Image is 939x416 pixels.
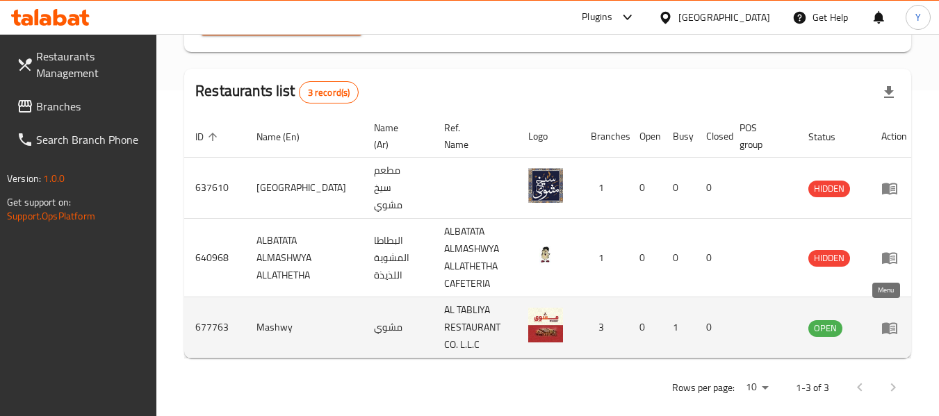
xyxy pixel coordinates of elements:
td: 1 [580,158,628,219]
td: مشوي [363,297,433,358]
div: HIDDEN [808,250,850,267]
span: Get support on: [7,193,71,211]
img: Siekh Mashwy Restaurant [528,168,563,203]
span: Y [915,10,921,25]
div: OPEN [808,320,842,337]
span: Search Branch Phone [36,131,146,148]
span: HIDDEN [808,181,850,197]
td: البطاطا المشوية اللذيذة [363,219,433,297]
td: 3 [580,297,628,358]
span: 1.0.0 [43,169,65,188]
span: Name (En) [256,128,318,145]
td: 0 [628,158,662,219]
span: Restaurants Management [36,48,146,81]
td: 0 [695,219,728,297]
th: Action [870,115,918,158]
th: Open [628,115,662,158]
h2: Restaurants list [195,81,359,103]
th: Closed [695,115,728,158]
span: Name (Ar) [374,119,416,153]
td: 0 [662,158,695,219]
td: AL TABLIYA RESTAURANT CO. L.L.C [433,297,517,358]
div: Export file [872,76,906,109]
a: Branches [6,90,157,123]
div: Menu [881,249,907,266]
div: Rows per page: [740,377,774,398]
span: POS group [740,119,781,153]
td: 0 [695,297,728,358]
a: Search Branch Phone [6,123,157,156]
td: ALBATATA ALMASHWYA ALLATHETHA CAFETERIA [433,219,517,297]
td: 0 [628,219,662,297]
td: Mashwy [245,297,363,358]
td: 640968 [184,219,245,297]
span: HIDDEN [808,250,850,266]
td: ALBATATA ALMASHWYA ALLATHETHA [245,219,363,297]
a: Restaurants Management [6,40,157,90]
td: مطعم سيخ مشوي [363,158,433,219]
div: Menu [881,180,907,197]
img: ALBATATA ALMASHWYA ALLATHETHA [528,238,563,272]
td: 0 [695,158,728,219]
span: Branches [36,98,146,115]
p: Rows per page: [672,379,735,397]
a: Support.OpsPlatform [7,207,95,225]
td: 677763 [184,297,245,358]
td: 637610 [184,158,245,219]
span: ID [195,128,222,145]
td: [GEOGRAPHIC_DATA] [245,158,363,219]
span: 3 record(s) [300,86,359,99]
div: Total records count [299,81,359,103]
img: Mashwy [528,308,563,342]
span: Status [808,128,854,145]
th: Logo [517,115,580,158]
th: Busy [662,115,695,158]
td: 0 [662,219,695,297]
span: Ref. Name [444,119,500,153]
span: Version: [7,169,41,188]
div: [GEOGRAPHIC_DATA] [678,10,770,25]
td: 1 [662,297,695,358]
span: OPEN [808,320,842,336]
th: Branches [580,115,628,158]
td: 1 [580,219,628,297]
td: 0 [628,297,662,358]
div: Plugins [582,9,612,26]
p: 1-3 of 3 [796,379,829,397]
table: enhanced table [184,115,918,358]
